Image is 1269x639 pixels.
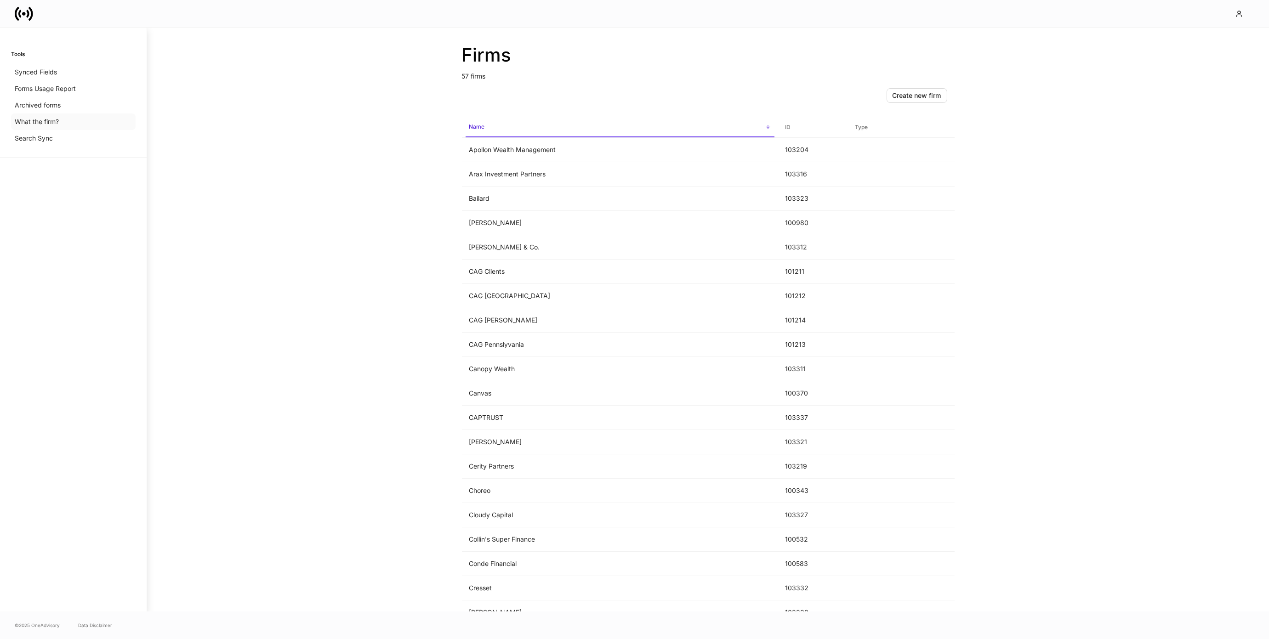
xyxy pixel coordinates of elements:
[462,44,955,66] h2: Firms
[462,479,778,503] td: Choreo
[778,600,848,625] td: 103330
[15,84,76,93] p: Forms Usage Report
[11,130,136,147] a: Search Sync
[462,138,778,162] td: Apollon Wealth Management
[778,284,848,308] td: 101212
[778,162,848,187] td: 103316
[469,122,485,131] h6: Name
[462,406,778,430] td: CAPTRUST
[11,50,25,58] h6: Tools
[462,235,778,260] td: [PERSON_NAME] & Co.
[778,503,848,527] td: 103327
[778,187,848,211] td: 103323
[462,284,778,308] td: CAG [GEOGRAPHIC_DATA]
[462,357,778,381] td: Canopy Wealth
[462,66,955,81] p: 57 firms
[462,308,778,333] td: CAG [PERSON_NAME]
[778,552,848,576] td: 100583
[852,118,951,137] span: Type
[778,454,848,479] td: 103219
[462,211,778,235] td: [PERSON_NAME]
[15,117,59,126] p: What the firm?
[778,260,848,284] td: 101211
[778,527,848,552] td: 100532
[11,97,136,113] a: Archived forms
[778,381,848,406] td: 100370
[15,68,57,77] p: Synced Fields
[462,430,778,454] td: [PERSON_NAME]
[893,91,941,100] div: Create new firm
[462,552,778,576] td: Conde Financial
[887,88,947,103] button: Create new firm
[782,118,844,137] span: ID
[462,381,778,406] td: Canvas
[778,211,848,235] td: 100980
[778,406,848,430] td: 103337
[462,600,778,625] td: [PERSON_NAME]
[778,357,848,381] td: 103311
[778,138,848,162] td: 103204
[15,134,53,143] p: Search Sync
[785,123,791,131] h6: ID
[462,576,778,600] td: Cresset
[462,454,778,479] td: Cerity Partners
[15,622,60,629] span: © 2025 OneAdvisory
[778,308,848,333] td: 101214
[778,235,848,260] td: 103312
[462,333,778,357] td: CAG Pennslyvania
[78,622,112,629] a: Data Disclaimer
[11,80,136,97] a: Forms Usage Report
[462,187,778,211] td: Bailard
[462,527,778,552] td: Collin's Super Finance
[15,101,61,110] p: Archived forms
[778,479,848,503] td: 100343
[778,430,848,454] td: 103321
[11,113,136,130] a: What the firm?
[855,123,868,131] h6: Type
[462,503,778,527] td: Cloudy Capital
[466,118,774,137] span: Name
[778,333,848,357] td: 101213
[11,64,136,80] a: Synced Fields
[462,260,778,284] td: CAG Clients
[778,576,848,600] td: 103332
[462,162,778,187] td: Arax Investment Partners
